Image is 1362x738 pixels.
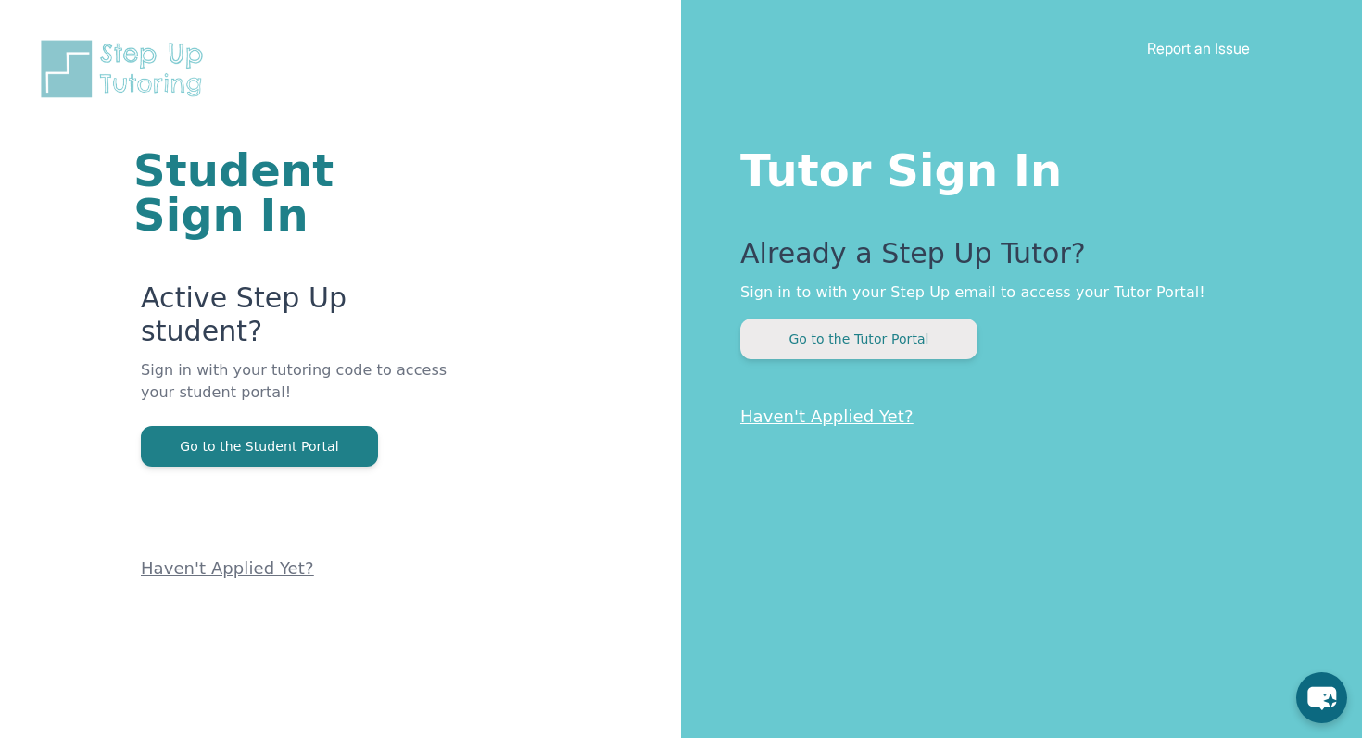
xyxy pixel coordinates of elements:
button: Go to the Tutor Portal [740,319,977,359]
p: Sign in with your tutoring code to access your student portal! [141,359,459,426]
p: Active Step Up student? [141,281,459,359]
a: Haven't Applied Yet? [740,407,914,426]
a: Haven't Applied Yet? [141,558,314,578]
p: Sign in to with your Step Up email to access your Tutor Portal! [740,281,1288,304]
a: Go to the Tutor Portal [740,330,977,347]
a: Report an Issue [1147,39,1250,57]
h1: Tutor Sign In [740,141,1288,193]
img: Step Up Tutoring horizontal logo [37,37,215,101]
h1: Student Sign In [133,148,459,237]
p: Already a Step Up Tutor? [740,237,1288,281]
a: Go to the Student Portal [141,437,378,455]
button: chat-button [1296,672,1347,723]
button: Go to the Student Portal [141,426,378,467]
